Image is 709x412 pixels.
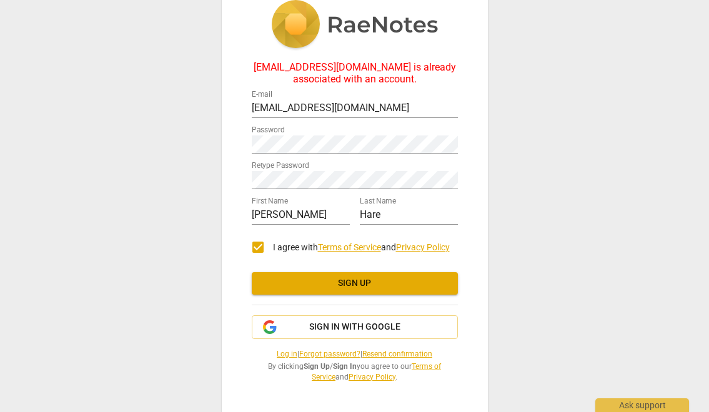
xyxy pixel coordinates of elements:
label: First Name [252,198,288,205]
span: Sign in with Google [309,321,400,333]
a: Terms of Service [312,362,441,381]
span: Sign up [262,277,448,290]
a: Privacy Policy [396,242,450,252]
a: Terms of Service [318,242,381,252]
div: Ask support [595,398,689,412]
label: Last Name [360,198,396,205]
span: | | [252,349,458,360]
a: Resend confirmation [362,350,432,358]
button: Sign up [252,272,458,295]
label: Password [252,127,285,134]
b: Sign Up [304,362,330,371]
label: E-mail [252,91,272,99]
div: [EMAIL_ADDRESS][DOMAIN_NAME] is already associated with an account. [252,62,458,85]
label: Retype Password [252,162,309,170]
span: I agree with and [273,242,450,252]
button: Sign in with Google [252,315,458,339]
a: Privacy Policy [349,373,395,381]
a: Log in [277,350,297,358]
b: Sign In [333,362,357,371]
span: By clicking / you agree to our and . [252,361,458,382]
a: Forgot password? [299,350,360,358]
